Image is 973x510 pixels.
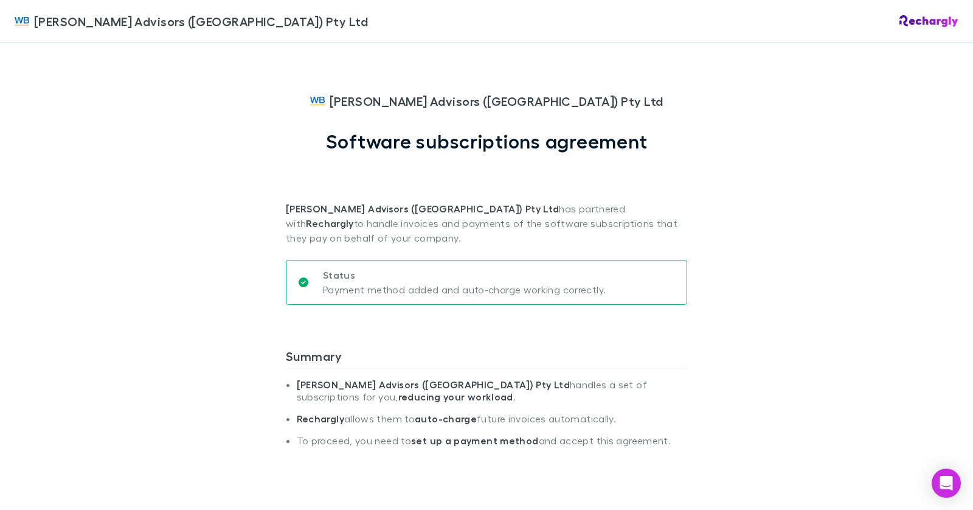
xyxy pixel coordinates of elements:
[306,217,353,229] strong: Rechargly
[297,413,344,425] strong: Rechargly
[326,130,648,153] h1: Software subscriptions agreement
[932,469,961,498] div: Open Intercom Messenger
[34,12,368,30] span: [PERSON_NAME] Advisors ([GEOGRAPHIC_DATA]) Pty Ltd
[297,435,687,456] li: To proceed, you need to and accept this agreement.
[398,391,513,403] strong: reducing your workload
[330,92,663,110] span: [PERSON_NAME] Advisors ([GEOGRAPHIC_DATA]) Pty Ltd
[411,435,538,447] strong: set up a payment method
[323,282,606,297] p: Payment method added and auto-charge working correctly.
[286,153,687,245] p: has partnered with to handle invoices and payments of the software subscriptions that they pay on...
[310,94,325,108] img: William Buck Advisors (WA) Pty Ltd's Logo
[323,268,606,282] p: Status
[297,379,687,413] li: handles a set of subscriptions for you, .
[286,203,559,215] strong: [PERSON_NAME] Advisors ([GEOGRAPHIC_DATA]) Pty Ltd
[286,349,687,368] h3: Summary
[297,379,570,391] strong: [PERSON_NAME] Advisors ([GEOGRAPHIC_DATA]) Pty Ltd
[899,15,958,27] img: Rechargly Logo
[415,413,477,425] strong: auto-charge
[15,14,29,29] img: William Buck Advisors (WA) Pty Ltd's Logo
[297,413,687,435] li: allows them to future invoices automatically.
